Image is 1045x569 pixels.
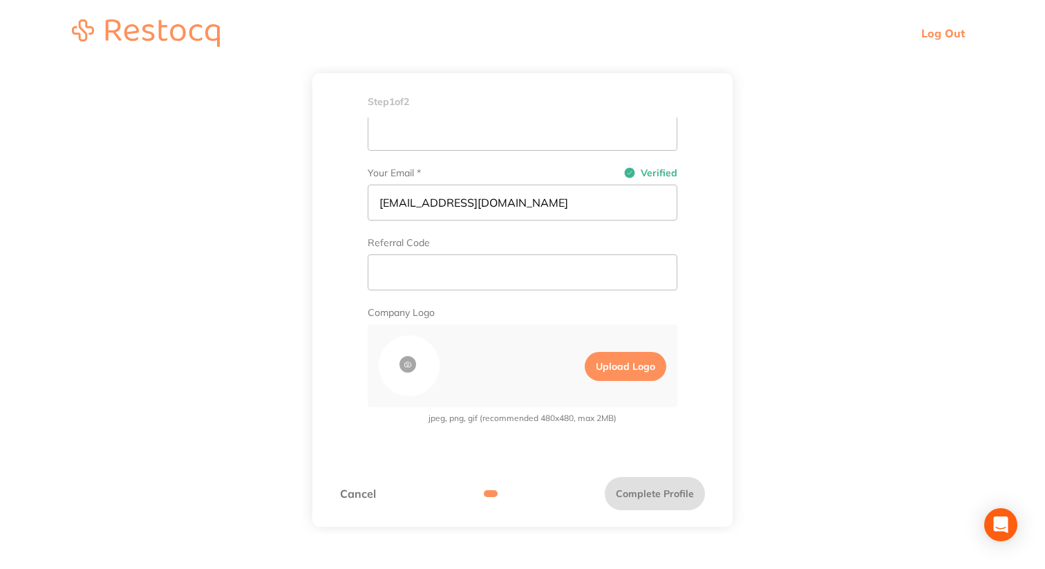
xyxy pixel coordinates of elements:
[585,352,666,381] label: Upload Logo
[312,73,733,131] div: Step 1 of 2
[368,167,421,179] label: Your Email *
[368,413,677,425] span: jpeg, png, gif (recommended 480x480, max 2MB)
[921,26,965,40] a: Log Out
[624,167,677,179] span: Verified
[605,477,705,510] button: Complete Profile
[72,19,220,47] img: restocq_logo.svg
[368,237,677,249] label: Referral Code
[340,487,376,500] a: Cancel
[368,307,677,319] label: Company Logo
[984,508,1017,541] div: Open Intercom Messenger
